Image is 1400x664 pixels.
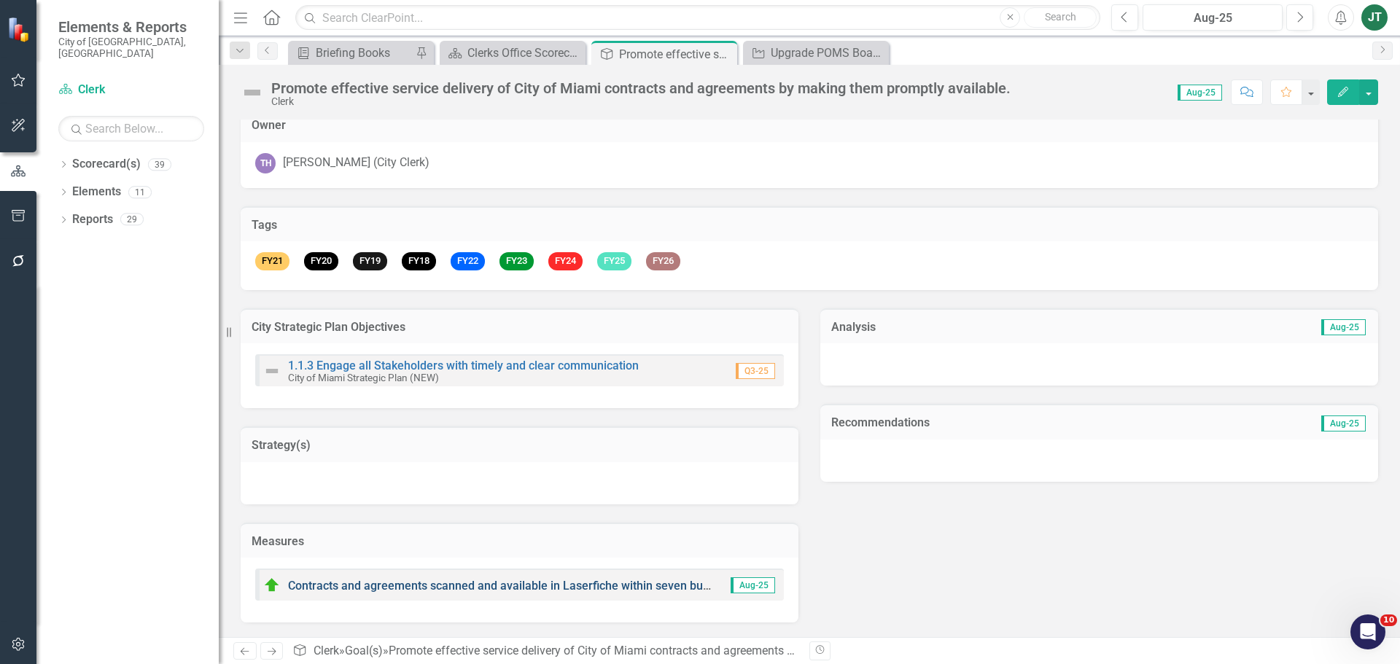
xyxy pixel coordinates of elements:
a: Elements [72,184,121,200]
div: Upgrade POMS Board Management System [771,44,885,62]
a: Clerk [314,644,339,657]
div: [PERSON_NAME] (City Clerk) [283,155,429,171]
small: City of Miami Strategic Plan (NEW) [288,372,439,383]
span: 10 [1380,614,1397,626]
a: Reports [72,211,113,228]
span: Aug-25 [1321,415,1366,431]
span: Aug-25 [731,577,775,593]
h3: Tags [252,219,1367,232]
a: Briefing Books [292,44,412,62]
div: Clerks Office Scorecard Evaluation and Recommendations [467,44,582,62]
h3: Recommendations [831,416,1197,429]
div: 29 [120,214,144,226]
a: Upgrade POMS Board Management System [747,44,885,62]
a: 1.1.3 Engage all Stakeholders with timely and clear communication [288,359,639,372]
span: Aug-25 [1178,85,1222,101]
h3: Owner [252,119,1367,132]
a: Contracts and agreements scanned and available in Laserfiche within seven business days (percent) [288,579,816,593]
input: Search ClearPoint... [295,5,1100,31]
a: Clerks Office Scorecard Evaluation and Recommendations [443,44,582,62]
span: Search [1045,11,1076,23]
span: FY20 [304,252,338,270]
span: FY25 [597,252,631,270]
a: Scorecard(s) [72,156,141,173]
span: FY24 [548,252,583,270]
span: Aug-25 [1321,319,1366,335]
h3: Measures [252,535,787,548]
div: Aug-25 [1148,9,1277,27]
div: Promote effective service delivery of City of Miami contracts and agreements by making them promp... [389,644,971,657]
span: Q3-25 [736,363,775,379]
img: On Target [263,577,281,594]
input: Search Below... [58,116,204,141]
span: FY23 [499,252,534,270]
span: FY19 [353,252,387,270]
h3: Strategy(s) [252,439,787,452]
div: 11 [128,186,152,198]
div: Clerk [271,96,1011,107]
div: Briefing Books [316,44,412,62]
img: Not Defined [241,81,264,104]
span: FY22 [451,252,485,270]
div: » » [292,643,798,660]
h3: Analysis [831,321,1095,334]
span: FY21 [255,252,289,270]
iframe: Intercom live chat [1350,614,1385,649]
small: City of [GEOGRAPHIC_DATA], [GEOGRAPHIC_DATA] [58,36,204,60]
span: FY18 [402,252,436,270]
span: FY26 [646,252,680,270]
img: Not Defined [263,362,281,380]
a: Goal(s) [345,644,383,657]
a: Clerk [58,82,204,98]
h3: City Strategic Plan Objectives [252,321,787,334]
span: Elements & Reports [58,18,204,36]
div: Promote effective service delivery of City of Miami contracts and agreements by making them promp... [619,45,734,63]
button: Aug-25 [1143,4,1283,31]
div: Promote effective service delivery of City of Miami contracts and agreements by making them promp... [271,80,1011,96]
img: ClearPoint Strategy [7,16,33,42]
button: Search [1024,7,1097,28]
button: JT [1361,4,1388,31]
div: 39 [148,158,171,171]
div: TH [255,153,276,173]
